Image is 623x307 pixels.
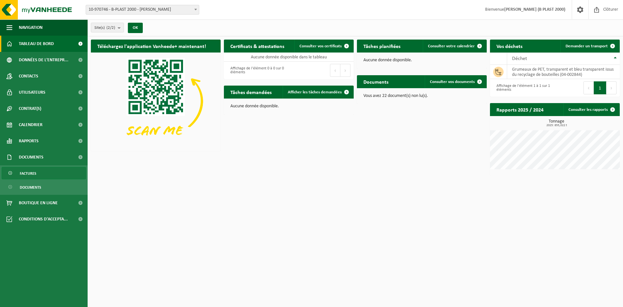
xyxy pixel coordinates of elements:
span: Documents [19,149,43,165]
a: Consulter vos documents [425,75,486,88]
img: Download de VHEPlus App [91,53,221,150]
span: Rapports [19,133,39,149]
a: Factures [2,167,86,179]
span: Factures [20,167,36,180]
a: Consulter votre calendrier [423,40,486,53]
span: Navigation [19,19,43,36]
button: OK [128,23,143,33]
button: 1 [594,81,606,94]
span: Utilisateurs [19,84,45,100]
span: Demander un transport [566,44,608,48]
span: 2025: 855,022 t [493,124,620,127]
span: Contrat(s) [19,100,41,117]
h2: Documents [357,75,395,88]
span: Tableau de bord [19,36,54,52]
span: Boutique en ligne [19,195,58,211]
p: Aucune donnée disponible. [230,104,347,109]
h2: Tâches planifiées [357,40,407,52]
h2: Rapports 2025 / 2024 [490,103,550,116]
a: Documents [2,181,86,193]
h2: Téléchargez l'application Vanheede+ maintenant! [91,40,213,52]
span: Consulter vos documents [430,80,475,84]
a: Afficher les tâches demandées [283,86,353,99]
button: Previous [583,81,594,94]
span: Déchet [512,56,527,61]
span: Conditions d'accepta... [19,211,68,227]
td: Grumeaux de PET, transparent et bleu transparent issus du recyclage de bouteilles (04-002844) [507,65,620,79]
h2: Vos déchets [490,40,529,52]
button: Site(s)(2/2) [91,23,124,32]
button: Next [340,64,350,77]
h3: Tonnage [493,119,620,127]
span: Consulter vos certificats [299,44,342,48]
a: Consulter les rapports [563,103,619,116]
a: Consulter vos certificats [294,40,353,53]
span: Contacts [19,68,38,84]
span: Consulter votre calendrier [428,44,475,48]
div: Affichage de l'élément 0 à 0 sur 0 éléments [227,63,286,77]
h2: Tâches demandées [224,86,278,98]
span: 10-970746 - B-PLAST 2000 - Aurich [86,5,199,14]
button: Next [606,81,617,94]
span: Documents [20,181,41,194]
span: Calendrier [19,117,43,133]
p: Aucune donnée disponible. [363,58,480,63]
span: Afficher les tâches demandées [288,90,342,94]
span: 10-970746 - B-PLAST 2000 - Aurich [86,5,199,15]
span: Données de l'entrepr... [19,52,68,68]
button: Previous [330,64,340,77]
a: Demander un transport [560,40,619,53]
td: Aucune donnée disponible dans le tableau [224,53,354,62]
strong: [PERSON_NAME] (B PLAST 2000) [504,7,565,12]
h2: Certificats & attestations [224,40,291,52]
count: (2/2) [106,26,115,30]
p: Vous avez 22 document(s) non lu(s). [363,94,480,98]
div: Affichage de l'élément 1 à 1 sur 1 éléments [493,81,552,95]
span: Site(s) [94,23,115,33]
